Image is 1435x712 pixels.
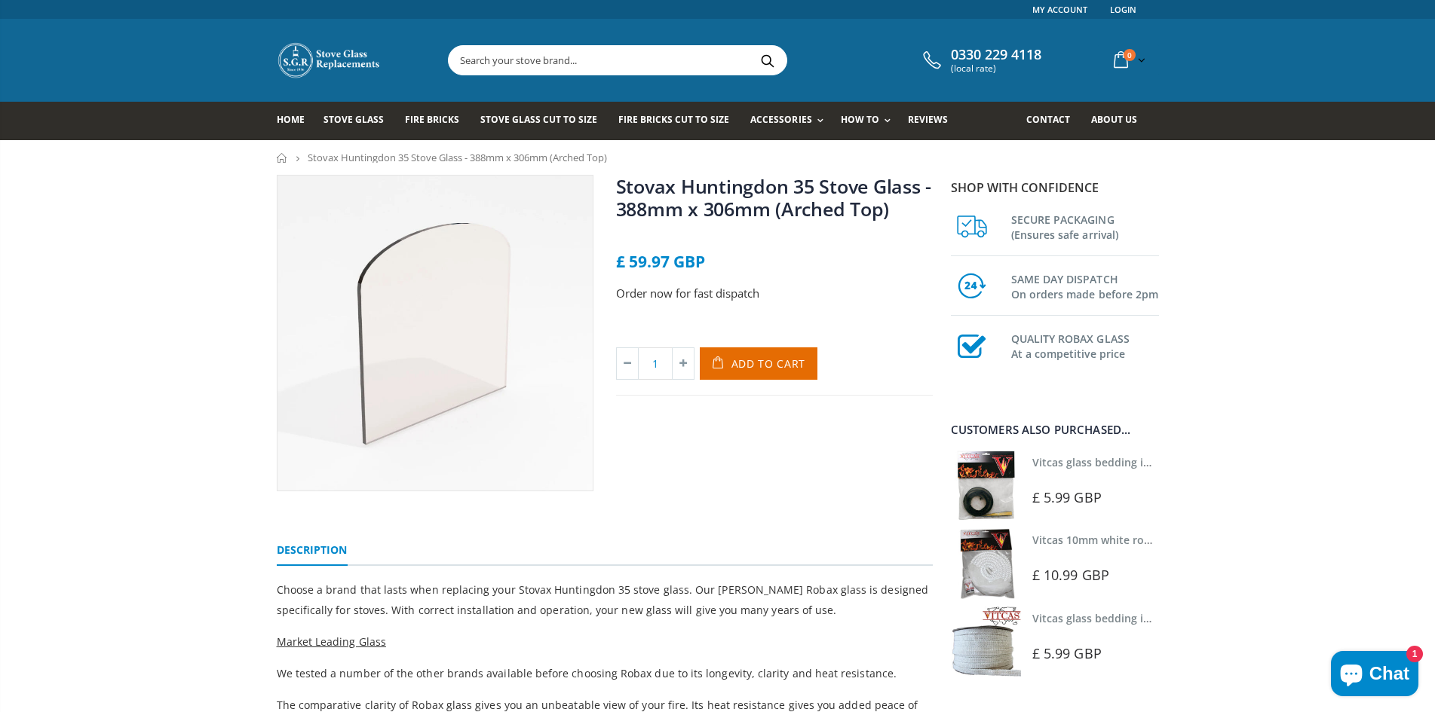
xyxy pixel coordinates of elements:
[1032,488,1102,506] span: £ 5.99 GBP
[841,113,879,126] span: How To
[951,424,1159,435] div: Customers also purchased...
[277,582,928,617] span: Choose a brand that lasts when replacing your Stovax Huntingdon 35 stove glass. Our [PERSON_NAME]...
[750,102,830,140] a: Accessories
[277,102,316,140] a: Home
[1011,209,1159,243] h3: SECURE PACKAGING (Ensures safe arrival)
[919,47,1041,74] a: 0330 229 4118 (local rate)
[616,285,933,302] p: Order now for fast dispatch
[480,113,597,126] span: Stove Glass Cut To Size
[1124,49,1136,61] span: 0
[700,347,818,380] button: Add to Cart
[908,113,948,126] span: Reviews
[1026,102,1081,140] a: Contact
[1032,611,1353,625] a: Vitcas glass bedding in tape - 2mm x 15mm x 2 meters (White)
[951,63,1041,74] span: (local rate)
[951,528,1021,598] img: Vitcas white rope, glue and gloves kit 10mm
[1091,102,1148,140] a: About us
[1011,269,1159,302] h3: SAME DAY DISPATCH On orders made before 2pm
[841,102,898,140] a: How To
[1032,533,1328,547] a: Vitcas 10mm white rope kit - includes rope seal and glue!
[1326,651,1423,700] inbox-online-store-chat: Shopify online store chat
[1026,113,1070,126] span: Contact
[618,102,740,140] a: Fire Bricks Cut To Size
[277,176,593,490] img: gradualarchedtopstoveglass_d7937cd7-7296-432b-8f27-7c84696fbf2c_800x_crop_center.webp
[277,153,288,163] a: Home
[405,113,459,126] span: Fire Bricks
[751,46,785,75] button: Search
[480,102,609,140] a: Stove Glass Cut To Size
[1032,644,1102,662] span: £ 5.99 GBP
[1091,113,1137,126] span: About us
[951,179,1159,197] p: Shop with confidence
[277,536,348,566] a: Description
[277,666,897,680] span: We tested a number of the other brands available before choosing Robax due to its longevity, clar...
[616,173,932,222] a: Stovax Huntingdon 35 Stove Glass - 388mm x 306mm (Arched Top)
[277,41,382,79] img: Stove Glass Replacement
[277,634,386,649] span: Market Leading Glass
[750,113,811,126] span: Accessories
[1032,566,1109,584] span: £ 10.99 GBP
[323,102,395,140] a: Stove Glass
[277,113,305,126] span: Home
[1032,455,1314,469] a: Vitcas glass bedding in tape - 2mm x 10mm x 2 meters
[449,46,955,75] input: Search your stove brand...
[951,607,1021,677] img: Vitcas stove glass bedding in tape
[731,356,806,371] span: Add to Cart
[951,451,1021,521] img: Vitcas stove glass bedding in tape
[323,113,384,126] span: Stove Glass
[951,47,1041,63] span: 0330 229 4118
[308,151,607,164] span: Stovax Huntingdon 35 Stove Glass - 388mm x 306mm (Arched Top)
[1108,45,1148,75] a: 0
[616,251,705,272] span: £ 59.97 GBP
[618,113,729,126] span: Fire Bricks Cut To Size
[405,102,471,140] a: Fire Bricks
[1011,328,1159,362] h3: QUALITY ROBAX GLASS At a competitive price
[908,102,959,140] a: Reviews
